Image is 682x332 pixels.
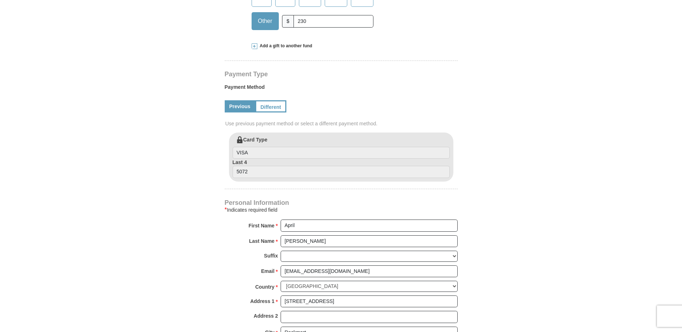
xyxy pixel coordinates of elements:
strong: Address 1 [250,296,275,306]
label: Card Type [233,136,450,159]
strong: Suffix [264,251,278,261]
a: Different [255,100,287,112]
a: Previous [225,100,255,112]
span: $ [282,15,294,28]
span: Add a gift to another fund [257,43,313,49]
h4: Personal Information [225,200,458,206]
input: Last 4 [233,166,450,178]
strong: Country [255,282,275,292]
label: Payment Method [225,83,458,94]
strong: Email [261,266,275,276]
strong: Last Name [249,236,275,246]
input: Other Amount [294,15,373,28]
span: Other [254,16,276,27]
input: Card Type [233,147,450,159]
strong: Address 2 [254,311,278,321]
label: Last 4 [233,159,450,178]
div: Indicates required field [225,206,458,214]
strong: First Name [249,221,275,231]
span: Use previous payment method or select a different payment method. [225,120,458,127]
h4: Payment Type [225,71,458,77]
